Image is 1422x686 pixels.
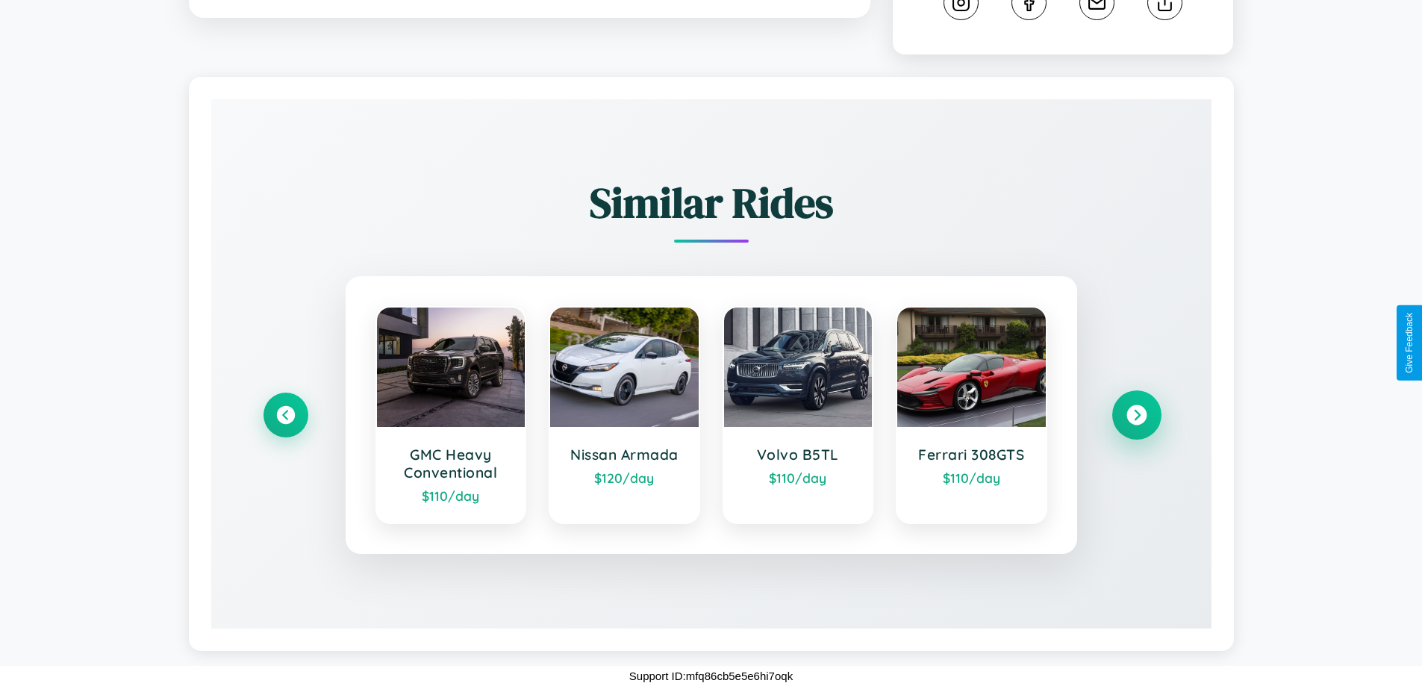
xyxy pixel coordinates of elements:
[565,446,684,464] h3: Nissan Armada
[912,470,1031,486] div: $ 110 /day
[549,306,700,524] a: Nissan Armada$120/day
[392,487,511,504] div: $ 110 /day
[263,174,1159,231] h2: Similar Rides
[629,666,793,686] p: Support ID: mfq86cb5e5e6hi7oqk
[912,446,1031,464] h3: Ferrari 308GTS
[739,446,858,464] h3: Volvo B5TL
[723,306,874,524] a: Volvo B5TL$110/day
[565,470,684,486] div: $ 120 /day
[739,470,858,486] div: $ 110 /day
[896,306,1047,524] a: Ferrari 308GTS$110/day
[392,446,511,481] h3: GMC Heavy Conventional
[1404,313,1415,373] div: Give Feedback
[375,306,527,524] a: GMC Heavy Conventional$110/day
